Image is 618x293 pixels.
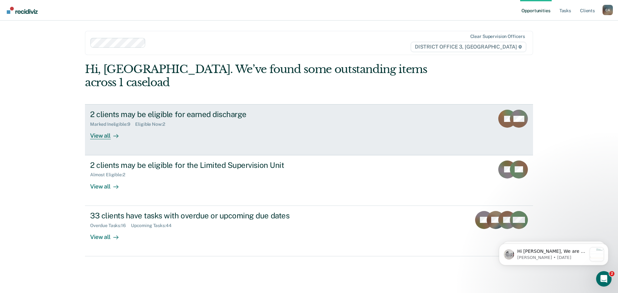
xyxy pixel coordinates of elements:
div: Almost Eligible : 2 [90,172,130,178]
div: 33 clients have tasks with overdue or upcoming due dates [90,211,316,220]
p: Message from Kim, sent 2d ago [28,24,98,30]
div: Eligible Now : 2 [135,122,170,127]
div: 2 clients may be eligible for earned discharge [90,110,316,119]
iframe: Intercom live chat [596,271,612,287]
div: View all [90,228,126,241]
span: 2 [609,271,614,276]
span: Hi [PERSON_NAME], We are so excited to announce a brand new feature: AI case note search! 📣 Findi... [28,18,98,183]
span: DISTRICT OFFICE 3, [GEOGRAPHIC_DATA] [411,42,526,52]
div: Upcoming Tasks : 44 [131,223,177,228]
iframe: Intercom notifications message [489,231,618,276]
div: Hi, [GEOGRAPHIC_DATA]. We’ve found some outstanding items across 1 caseload [85,63,444,89]
img: Recidiviz [7,7,38,14]
div: Marked Ineligible : 9 [90,122,135,127]
a: 33 clients have tasks with overdue or upcoming due datesOverdue Tasks:16Upcoming Tasks:44View all [85,206,533,256]
div: Overdue Tasks : 16 [90,223,131,228]
div: Clear supervision officers [470,34,525,39]
a: 2 clients may be eligible for the Limited Supervision UnitAlmost Eligible:2View all [85,155,533,206]
div: View all [90,127,126,140]
div: C A [603,5,613,15]
div: View all [90,178,126,190]
button: Profile dropdown button [603,5,613,15]
div: 2 clients may be eligible for the Limited Supervision Unit [90,160,316,170]
a: 2 clients may be eligible for earned dischargeMarked Ineligible:9Eligible Now:2View all [85,104,533,155]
